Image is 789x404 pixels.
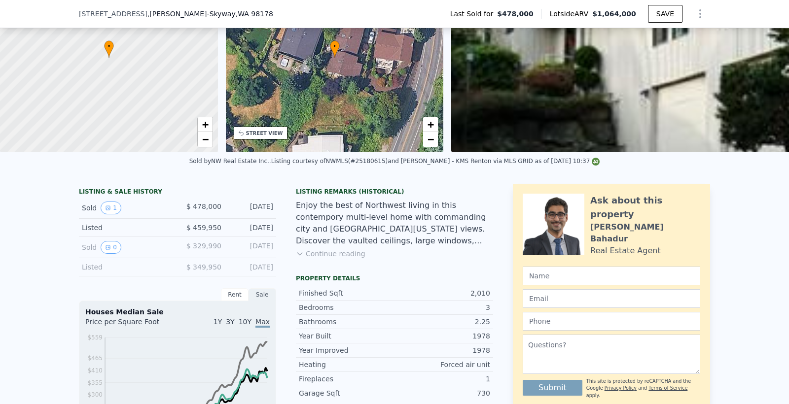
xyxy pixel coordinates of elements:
[523,380,582,396] button: Submit
[229,241,273,254] div: [DATE]
[299,360,394,370] div: Heating
[87,379,103,386] tspan: $355
[101,241,121,254] button: View historical data
[226,318,234,326] span: 3Y
[229,202,273,214] div: [DATE]
[79,9,147,19] span: [STREET_ADDRESS]
[394,388,490,398] div: 730
[299,317,394,327] div: Bathrooms
[186,263,221,271] span: $ 349,950
[186,202,221,210] span: $ 478,000
[330,42,340,51] span: •
[296,200,493,247] div: Enjoy the best of Northwest living in this contempory multi-level home with commanding city and [...
[239,318,251,326] span: 10Y
[296,274,493,282] div: Property details
[85,307,270,317] div: Houses Median Sale
[394,303,490,312] div: 3
[394,345,490,355] div: 1978
[299,388,394,398] div: Garage Sqft
[249,288,276,301] div: Sale
[299,288,394,298] div: Finished Sqft
[605,385,637,391] a: Privacy Policy
[423,117,438,132] a: Zoom in
[299,303,394,312] div: Bedrooms
[82,223,170,233] div: Listed
[394,317,490,327] div: 2.25
[394,288,490,298] div: 2,010
[82,241,170,254] div: Sold
[592,10,636,18] span: $1,064,000
[299,331,394,341] div: Year Built
[198,117,213,132] a: Zoom in
[296,188,493,196] div: Listing Remarks (Historical)
[104,42,114,51] span: •
[87,391,103,398] tspan: $300
[82,262,170,272] div: Listed
[299,345,394,355] div: Year Improved
[648,5,682,23] button: SAVE
[85,317,178,333] div: Price per Square Foot
[592,158,600,166] img: NWMLS Logo
[590,245,661,257] div: Real Estate Agent
[87,367,103,374] tspan: $410
[690,4,710,24] button: Show Options
[255,318,270,328] span: Max
[394,360,490,370] div: Forced air unit
[101,202,121,214] button: View historical data
[186,242,221,250] span: $ 329,990
[423,132,438,147] a: Zoom out
[202,133,208,145] span: −
[590,194,700,221] div: Ask about this property
[497,9,534,19] span: $478,000
[104,40,114,58] div: •
[428,133,434,145] span: −
[186,224,221,232] span: $ 459,950
[523,267,700,285] input: Name
[330,40,340,58] div: •
[523,289,700,308] input: Email
[299,374,394,384] div: Fireplaces
[189,158,271,165] div: Sold by NW Real Estate Inc. .
[202,118,208,131] span: +
[147,9,273,19] span: , [PERSON_NAME]-Skyway
[394,331,490,341] div: 1978
[87,355,103,362] tspan: $465
[214,318,222,326] span: 1Y
[229,223,273,233] div: [DATE]
[450,9,498,19] span: Last Sold for
[229,262,273,272] div: [DATE]
[79,188,276,198] div: LISTING & SALE HISTORY
[296,249,365,259] button: Continue reading
[586,378,700,399] div: This site is protected by reCAPTCHA and the Google and apply.
[428,118,434,131] span: +
[198,132,213,147] a: Zoom out
[550,9,592,19] span: Lotside ARV
[87,334,103,341] tspan: $559
[394,374,490,384] div: 1
[246,130,283,137] div: STREET VIEW
[590,221,700,245] div: [PERSON_NAME] Bahadur
[221,288,249,301] div: Rent
[271,158,600,165] div: Listing courtesy of NWMLS (#25180615) and [PERSON_NAME] - KMS Renton via MLS GRID as of [DATE] 10:37
[648,385,687,391] a: Terms of Service
[82,202,170,214] div: Sold
[523,312,700,331] input: Phone
[236,10,273,18] span: , WA 98178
